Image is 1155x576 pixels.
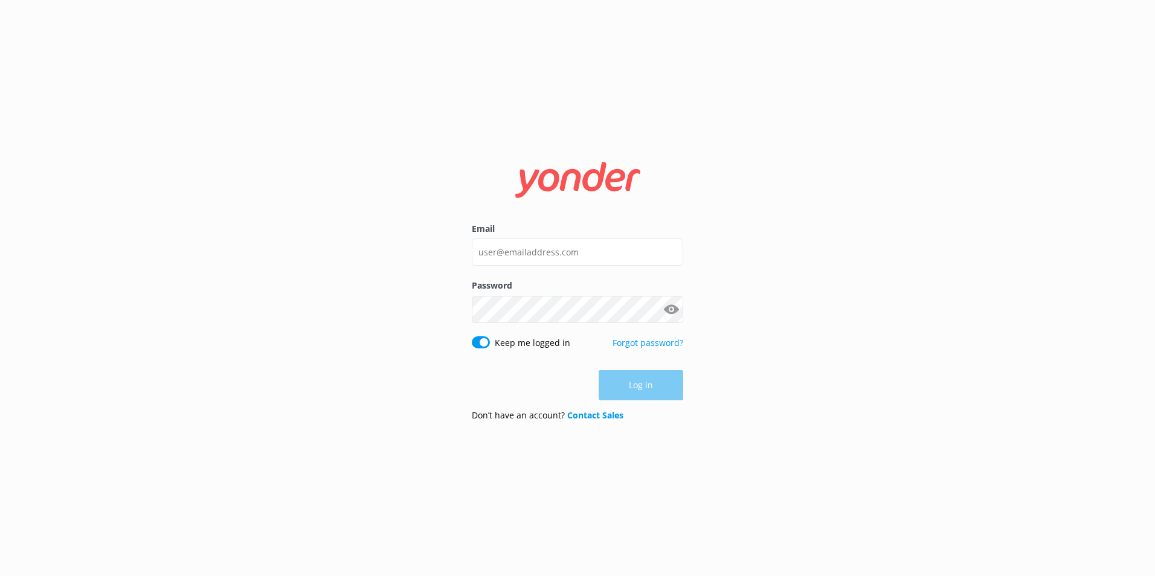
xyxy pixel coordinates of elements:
[659,297,683,321] button: Show password
[495,336,570,350] label: Keep me logged in
[613,337,683,348] a: Forgot password?
[472,238,683,266] input: user@emailaddress.com
[472,279,683,292] label: Password
[567,409,623,421] a: Contact Sales
[472,222,683,235] label: Email
[472,409,623,422] p: Don’t have an account?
